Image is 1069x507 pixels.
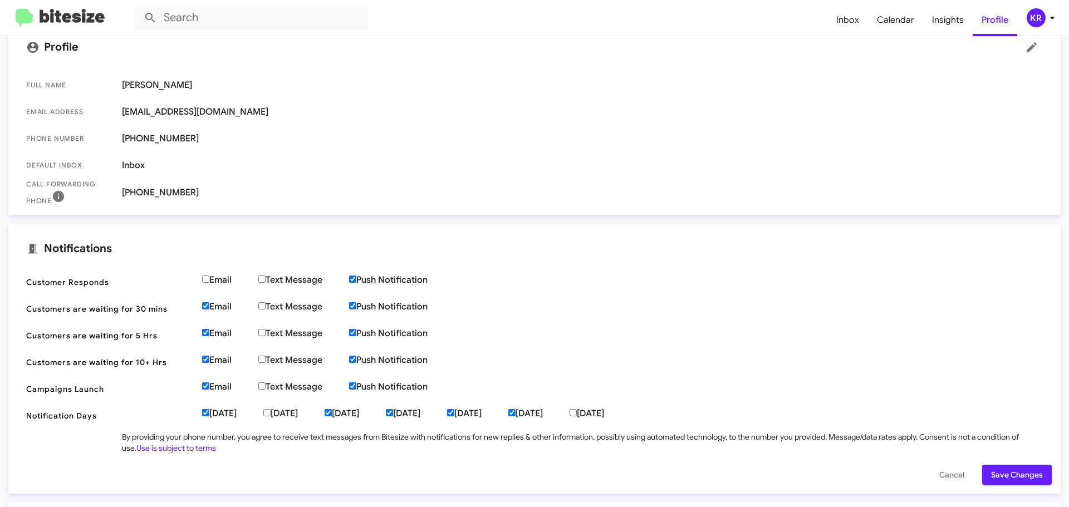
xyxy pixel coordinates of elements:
[349,301,454,312] label: Push Notification
[202,301,258,312] label: Email
[202,328,258,339] label: Email
[1017,8,1057,27] button: KR
[386,408,447,419] label: [DATE]
[122,133,1043,144] span: [PHONE_NUMBER]
[202,302,209,309] input: Email
[508,408,570,419] label: [DATE]
[923,4,973,36] a: Insights
[136,443,216,453] a: Use is subject to terms
[1027,8,1046,27] div: KR
[349,302,356,309] input: Push Notification
[202,274,258,286] label: Email
[973,4,1017,36] a: Profile
[570,408,631,419] label: [DATE]
[570,409,577,416] input: [DATE]
[258,381,349,392] label: Text Message
[122,80,1043,91] span: [PERSON_NAME]
[827,4,868,36] a: Inbox
[258,329,266,336] input: Text Message
[258,275,266,283] input: Text Message
[258,356,266,363] input: Text Message
[982,465,1052,485] button: Save Changes
[26,106,113,117] span: Email Address
[258,274,349,286] label: Text Message
[258,302,266,309] input: Text Message
[26,383,193,395] span: Campaigns Launch
[202,355,258,366] label: Email
[349,329,356,336] input: Push Notification
[122,431,1043,454] div: By providing your phone number, you agree to receive text messages from Bitesize with notificatio...
[202,275,209,283] input: Email
[258,328,349,339] label: Text Message
[202,408,263,419] label: [DATE]
[26,330,193,341] span: Customers are waiting for 5 Hrs
[939,465,964,485] span: Cancel
[868,4,923,36] a: Calendar
[991,465,1043,485] span: Save Changes
[26,160,113,171] span: Default Inbox
[258,382,266,390] input: Text Message
[122,187,1043,198] span: [PHONE_NUMBER]
[122,160,1043,171] span: Inbox
[26,242,1043,255] mat-card-title: Notifications
[349,274,454,286] label: Push Notification
[122,106,1043,117] span: [EMAIL_ADDRESS][DOMAIN_NAME]
[447,408,508,419] label: [DATE]
[263,409,271,416] input: [DATE]
[202,382,209,390] input: Email
[26,80,113,91] span: Full Name
[258,355,349,366] label: Text Message
[26,133,113,144] span: Phone number
[263,408,325,419] label: [DATE]
[349,328,454,339] label: Push Notification
[930,465,973,485] button: Cancel
[26,36,1043,58] mat-card-title: Profile
[349,382,356,390] input: Push Notification
[26,303,193,314] span: Customers are waiting for 30 mins
[26,277,193,288] span: Customer Responds
[258,301,349,312] label: Text Message
[325,409,332,416] input: [DATE]
[202,381,258,392] label: Email
[135,4,369,31] input: Search
[508,409,516,416] input: [DATE]
[26,357,193,368] span: Customers are waiting for 10+ Hrs
[325,408,386,419] label: [DATE]
[202,356,209,363] input: Email
[447,409,454,416] input: [DATE]
[202,329,209,336] input: Email
[26,410,193,421] span: Notification Days
[202,409,209,416] input: [DATE]
[349,356,356,363] input: Push Notification
[349,355,454,366] label: Push Notification
[349,275,356,283] input: Push Notification
[349,381,454,392] label: Push Notification
[26,179,113,206] span: Call Forwarding Phone
[386,409,393,416] input: [DATE]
